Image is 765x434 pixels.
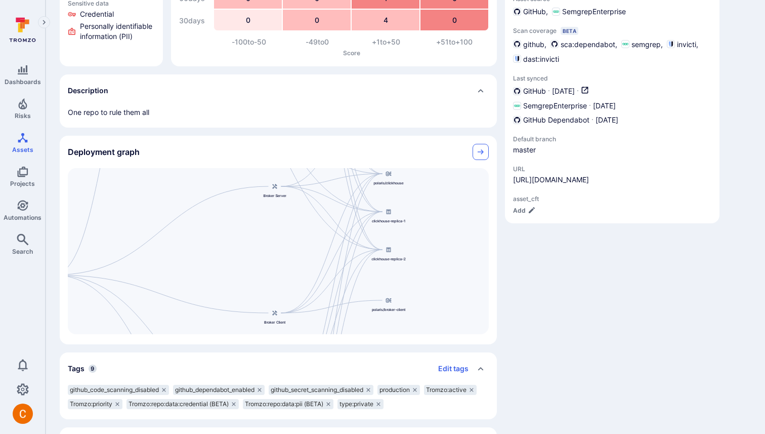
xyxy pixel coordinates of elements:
[513,135,594,143] span: Default branch
[60,352,497,385] div: Collapse tags
[264,320,285,325] span: Broker Client
[377,385,420,395] div: production
[68,385,169,395] div: github_code_scanning_disabled
[126,399,239,409] div: Tromzo:repo:data:credential (BETA)
[581,86,589,97] a: Open in GitHub dashboard
[68,107,489,117] div: One repo to rule them all
[577,86,579,97] p: ·
[523,115,589,125] span: GitHub Dependabot
[179,11,209,31] div: 30 days
[424,385,477,395] div: Tromzo:active
[68,364,84,374] h2: Tags
[70,400,112,408] span: Tromzo:priority
[283,37,352,47] div: -49 to 0
[591,115,593,125] p: ·
[13,404,33,424] img: ACg8ocJuq_DPPTkXyD9OlTnVLvDrpObecjcADscmEHLMiTyEnTELew=s96-c
[243,399,333,409] div: Tromzo:repo:data:pii (BETA)
[596,115,618,125] span: [DATE]
[60,74,497,107] div: Collapse description
[513,27,557,34] span: Scan coverage
[372,307,406,312] span: polaris/broker-client
[513,195,711,203] span: asset_cft
[214,10,282,30] div: 0
[621,39,661,50] div: semgrep
[10,180,35,187] span: Projects
[589,101,591,111] p: ·
[60,136,497,168] div: Collapse
[523,101,587,111] span: SemgrepEnterprise
[667,39,696,50] div: invicti
[513,54,559,64] div: dast:invicti
[215,37,283,47] div: -100 to -50
[513,165,589,173] span: URL
[426,386,466,394] span: Tromzo:active
[373,180,404,185] span: polaris/clickhouse
[513,74,711,82] span: Last synced
[38,16,50,28] button: Expand navigation menu
[68,147,140,157] h2: Deployment graph
[561,27,578,35] div: Beta
[68,21,155,42] li: Personally identifiable information (PII)
[264,193,286,198] span: Broker Server
[420,37,489,47] div: +51 to +100
[12,248,33,255] span: Search
[68,9,155,19] li: Credential
[12,146,33,153] span: Assets
[339,400,373,408] span: type:private
[523,86,546,96] span: GitHub
[173,385,265,395] div: github_dependabot_enabled
[513,39,544,50] div: github
[70,386,159,394] span: github_code_scanning_disabled
[513,145,594,155] span: master
[5,78,41,86] span: Dashboards
[593,101,616,111] span: [DATE]
[271,386,363,394] span: github_secret_scanning_disabled
[283,10,351,30] div: 0
[372,218,406,223] span: clickhouse-replica-1
[175,386,254,394] span: github_dependabot_enabled
[352,37,420,47] div: +1 to +50
[352,10,419,30] div: 4
[15,112,31,120] span: Risks
[215,49,489,57] p: Score
[552,86,575,97] span: [DATE]
[40,18,48,27] i: Expand navigation menu
[548,86,550,97] p: ·
[513,7,546,17] div: GitHub
[269,385,373,395] div: github_secret_scanning_disabled
[513,207,536,214] button: Add
[513,175,589,185] a: [URL][DOMAIN_NAME]
[68,86,108,96] h2: Description
[430,361,469,377] button: Edit tags
[550,39,615,50] div: sca:dependabot
[337,399,384,409] div: type:private
[129,400,229,408] span: Tromzo:repo:data:credential (BETA)
[371,256,406,261] span: clickhouse-replica-2
[4,214,41,221] span: Automations
[552,7,626,17] div: SemgrepEnterprise
[379,386,410,394] span: production
[13,404,33,424] div: Camilo Rivera
[68,399,122,409] div: Tromzo:priority
[245,400,323,408] span: Tromzo:repo:data:pii (BETA)
[89,365,97,373] span: 9
[420,10,488,30] div: 0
